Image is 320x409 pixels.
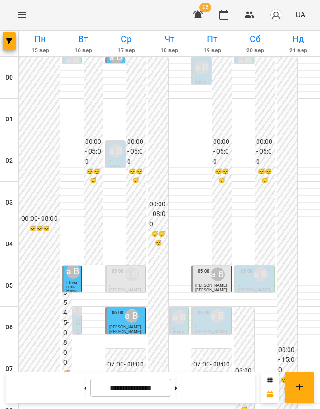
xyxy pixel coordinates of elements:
label: 05:00 [198,268,209,274]
p: [PERSON_NAME] [173,331,187,344]
h6: 00:00 - 05:00 [213,137,231,167]
h6: 😴😴😴 [127,167,145,185]
h6: 😴😴😴 [213,167,231,185]
label: 05:00 [112,268,123,274]
h6: Пт [192,32,232,46]
h6: 00:00 - 05:00 [256,137,274,167]
h6: Вт [63,32,103,46]
div: Рогаткіна Валерія [109,50,123,64]
p: 0 [109,160,123,164]
div: Рогаткіна Валерія [66,55,80,68]
p: 0 [195,77,209,81]
p: 0 [109,284,143,288]
h6: 😴😴😴 [20,224,59,233]
div: Рогаткіна Валерія [66,265,80,279]
p: [PERSON_NAME] [109,288,141,292]
span: 23 [199,3,211,12]
button: Menu [11,4,33,26]
label: 06:00 [112,310,123,316]
div: Рогаткіна Валерія [211,309,225,323]
h6: Чт [149,32,189,46]
h6: 😴😴😴 [149,230,167,248]
h6: 00:00 - 15:00 [278,345,296,375]
h6: Сб [235,32,275,46]
button: UA [292,6,309,23]
h6: Нд [278,32,318,46]
h6: 15 вер [20,46,60,55]
h6: 20 вер [235,46,275,55]
p: [PERSON_NAME] [195,81,209,94]
h6: Ср [106,32,146,46]
span: [PERSON_NAME] [109,325,141,329]
h6: 06 [6,322,13,333]
h6: 05:45 - 08:00 [63,288,71,368]
h6: 03 [6,198,13,208]
h6: 17 вер [106,46,146,55]
p: [PERSON_NAME] [109,330,141,334]
div: Рогаткіна Валерія [109,144,123,158]
p: 0 [76,319,80,323]
div: Рогаткіна Валерія [211,267,225,281]
div: Рогаткіна Валерія [125,267,139,281]
div: Рогаткіна Валерія [195,61,209,74]
h6: 18 вер [149,46,189,55]
div: Рогаткіна Валерія [172,310,186,324]
h6: 16 вер [63,46,103,55]
div: Рогаткіна Валерія [254,267,268,281]
h6: 19 вер [192,46,232,55]
p: 0 [195,325,229,329]
div: Рогаткіна Валерія [238,55,252,68]
p: [PERSON_NAME] [195,330,227,334]
h6: 😴😴😴 [85,167,102,185]
h6: 21 вер [278,46,318,55]
img: avatar_s.png [270,8,283,21]
h6: 01 [6,114,13,124]
span: UA [295,10,305,19]
h6: 07:00 - 08:00 [106,359,145,370]
h6: 04 [6,239,13,249]
h6: 07:00 - 08:00 [192,359,231,370]
div: Рогаткіна Валерія [71,303,85,316]
p: [PERSON_NAME] [195,288,227,292]
p: [PERSON_NAME] [238,288,270,292]
h6: 😴😴😴 [256,167,274,185]
h6: Пн [20,32,60,46]
h6: 00:00 - 08:00 [20,214,59,224]
p: 0 [173,327,187,331]
h6: 06:00 - 10:00 [235,366,253,396]
h6: 00:00 - 05:00 [127,137,145,167]
label: 05:00 [241,268,252,274]
h6: 02 [6,156,13,166]
p: 0 [238,284,272,288]
label: 06:00 [198,310,209,316]
h6: 07 [6,364,13,374]
h6: 00:00 - 05:00 [85,137,102,167]
h6: 00 [6,73,13,83]
span: [PERSON_NAME] [195,283,227,288]
h6: 05 [6,281,13,291]
div: Рогаткіна Валерія [125,309,139,323]
span: Штемпель Марк [66,280,77,293]
p: [PERSON_NAME] [109,165,123,177]
h6: 00:00 - 08:00 [149,199,167,229]
p: [PERSON_NAME] [76,323,80,369]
